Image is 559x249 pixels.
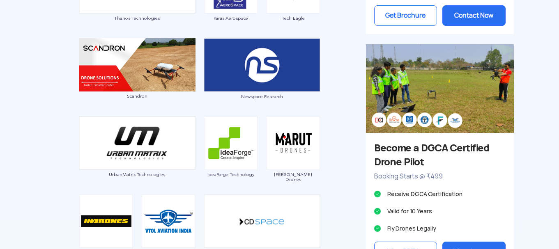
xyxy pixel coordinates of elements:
li: Receive DGCA Certification [374,188,506,200]
img: ic_cdspace_double.png [204,194,320,248]
a: IdeaForge Technology [204,139,258,177]
img: ic_marutdrones.png [267,117,320,170]
li: Valid for 10 Years [374,206,506,217]
li: Fly Drones Legally [374,223,506,234]
span: UrbanMatrix Technologies [79,172,196,177]
span: Scandron [79,94,196,98]
span: [PERSON_NAME] Drones [266,172,320,182]
span: Tech Eagle [266,16,320,21]
img: ic_indrones.png [79,194,133,248]
span: Newspace Research [204,94,320,99]
a: Newspace Research [204,61,320,99]
a: UrbanMatrix Technologies [79,139,196,177]
img: ic_urbanmatrix_double.png [79,116,196,170]
span: Paras Aerospace [204,16,258,21]
h3: Become a DGCA Certified Drone Pilot [374,141,506,169]
a: Scandron [79,61,196,98]
img: img_scandron_double.png [79,38,196,91]
button: Contact Now [442,5,506,26]
p: Booking Starts @ ₹499 [374,171,506,182]
button: Get Brochure [374,5,437,26]
img: ic_ideaforge.png [204,117,258,170]
span: IdeaForge Technology [204,172,258,177]
span: Thanos Technologies [79,16,196,21]
img: ic_newspace_double.png [204,38,320,92]
img: ic_vtolaviation.png [142,194,195,248]
img: bg_sideadtraining.png [366,44,514,132]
